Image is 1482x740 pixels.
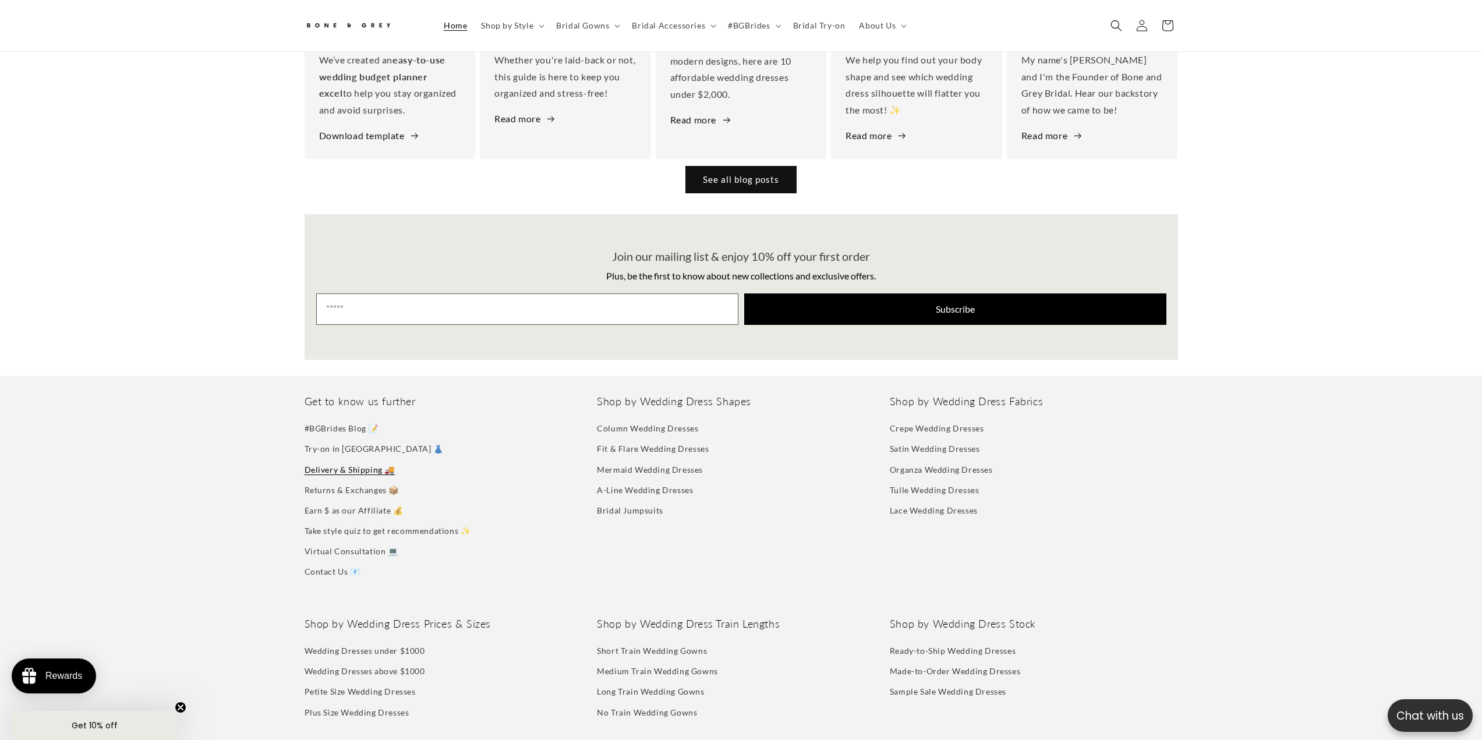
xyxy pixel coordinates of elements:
[606,270,876,281] span: Plus, be the first to know about new collections and exclusive offers.
[890,617,1178,631] h2: Shop by Wedding Dress Stock
[670,36,812,103] p: From traditional styles to modern designs, here are 10 affordable wedding dresses under $2,000.
[670,112,732,129] a: Read more
[316,293,738,325] input: Email
[305,661,425,681] a: Wedding Dresses above $1000
[597,681,704,702] a: Long Train Wedding Gowns
[305,438,444,459] a: Try-on in [GEOGRAPHIC_DATA] 👗
[890,661,1020,681] a: Made-to-Order Wedding Dresses
[1388,699,1473,732] button: Open chatbox
[744,293,1166,325] button: Subscribe
[556,20,609,31] span: Bridal Gowns
[1021,128,1083,144] a: Read more
[1103,13,1129,38] summary: Search
[793,20,846,31] span: Bridal Try-on
[632,20,705,31] span: Bridal Accessories
[305,521,471,541] a: Take style quiz to get recommendations ✨
[625,13,721,38] summary: Bridal Accessories
[549,13,625,38] summary: Bridal Gowns
[597,421,698,438] a: Column Wedding Dresses
[305,421,379,438] a: #BGBrides Blog 📝
[305,541,398,561] a: Virtual Consultation 💻
[494,52,636,102] p: Whether you're laid-back or not, this guide is here to keep you organized and stress-free!
[444,20,467,31] span: Home
[305,500,404,521] a: Earn $ as our Affiliate 💰
[1388,707,1473,724] p: Chat with us
[305,16,392,36] img: Bone and Grey Bridal
[305,702,409,723] a: Plus Size Wedding Dresses
[319,54,445,99] strong: easy-to-use wedding budget planner excel
[305,681,416,702] a: Petite Size Wedding Dresses
[305,643,425,661] a: Wedding Dresses under $1000
[852,13,911,38] summary: About Us
[494,111,556,128] a: Read more
[72,720,118,731] span: Get 10% off
[597,643,707,661] a: Short Train Wedding Gowns
[481,20,533,31] span: Shop by Style
[319,128,420,144] a: Download template
[786,13,853,38] a: Bridal Try-on
[890,480,979,500] a: Tulle Wedding Dresses
[437,13,474,38] a: Home
[597,500,663,521] a: Bridal Jumpsuits
[890,438,980,459] a: Satin Wedding Dresses
[846,128,907,144] a: Read more
[685,166,797,193] a: See all blog posts
[474,13,549,38] summary: Shop by Style
[175,702,186,713] button: Close teaser
[728,20,770,31] span: #BGBrides
[859,20,896,31] span: About Us
[597,661,718,681] a: Medium Train Wedding Gowns
[12,711,177,740] div: Get 10% offClose teaser
[890,459,993,480] a: Organza Wedding Dresses
[612,249,870,263] span: Join our mailing list & enjoy 10% off your first order
[890,395,1178,408] h2: Shop by Wedding Dress Fabrics
[597,438,709,459] a: Fit & Flare Wedding Dresses
[890,681,1006,702] a: Sample Sale Wedding Dresses
[721,13,786,38] summary: #BGBrides
[597,395,885,408] h2: Shop by Wedding Dress Shapes
[890,500,978,521] a: Lace Wedding Dresses
[1021,52,1163,119] p: My name's [PERSON_NAME] and I'm the Founder of Bone and Grey Bridal. Hear our backstory of how we...
[45,671,82,681] div: Rewards
[300,12,425,40] a: Bone and Grey Bridal
[597,702,697,723] a: No Train Wedding Gowns
[305,617,593,631] h2: Shop by Wedding Dress Prices & Sizes
[319,52,461,119] p: We’ve created an to help you stay organized and avoid surprises.
[305,395,593,408] h2: Get to know us further
[597,480,693,500] a: A-Line Wedding Dresses
[305,561,360,582] a: Contact Us 📧
[890,643,1016,661] a: Ready-to-Ship Wedding Dresses
[597,617,885,631] h2: Shop by Wedding Dress Train Lengths
[846,52,988,119] p: We help you find out your body shape and see which wedding dress silhouette will flatter you the ...
[305,480,399,500] a: Returns & Exchanges 📦
[305,459,395,480] a: Delivery & Shipping 🚚
[597,459,703,480] a: Mermaid Wedding Dresses
[890,421,984,438] a: Crepe Wedding Dresses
